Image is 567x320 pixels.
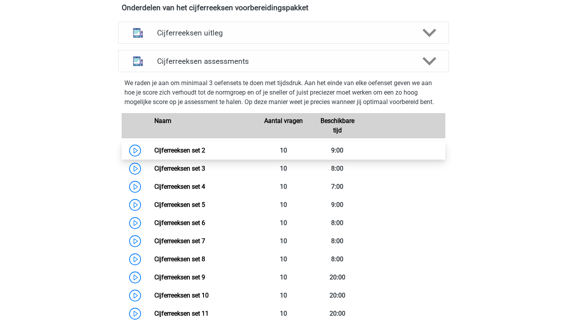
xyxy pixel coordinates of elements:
h4: Cijferreeksen assessments [157,57,410,66]
a: Cijferreeksen set 8 [154,255,205,263]
a: Cijferreeksen set 10 [154,292,209,299]
a: Cijferreeksen set 6 [154,219,205,227]
div: Naam [148,116,256,135]
img: cijferreeksen uitleg [128,23,148,43]
a: Cijferreeksen set 5 [154,201,205,208]
a: Cijferreeksen set 9 [154,273,205,281]
p: We raden je aan om minimaal 3 oefensets te doen met tijdsdruk. Aan het einde van elke oefenset ge... [124,78,443,107]
a: Cijferreeksen set 7 [154,237,205,245]
a: Cijferreeksen set 4 [154,183,205,190]
h4: Cijferreeksen uitleg [157,28,410,37]
a: Cijferreeksen set 2 [154,147,205,154]
a: assessments Cijferreeksen assessments [115,50,452,72]
div: Beschikbare tijd [310,116,364,135]
a: Cijferreeksen set 11 [154,310,209,317]
a: Cijferreeksen set 3 [154,165,205,172]
div: Aantal vragen [256,116,310,135]
img: cijferreeksen assessments [128,51,148,71]
h4: Onderdelen van het cijferreeksen voorbereidingspakket [122,3,445,12]
a: uitleg Cijferreeksen uitleg [115,22,452,44]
